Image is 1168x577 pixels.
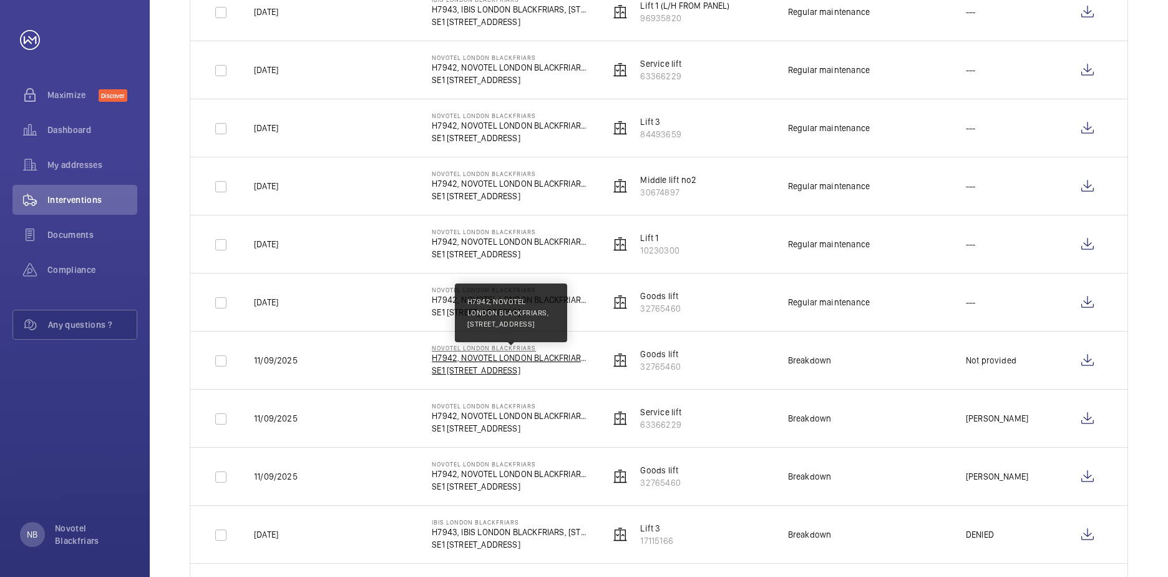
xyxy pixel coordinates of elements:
[47,89,99,101] span: Maximize
[966,470,1028,483] p: [PERSON_NAME]
[788,64,870,76] div: Regular maintenance
[640,232,679,244] p: Lift 1
[432,3,590,16] p: H7943, IBIS LONDON BLACKFRIARS, [STREET_ADDRESS]
[432,480,590,493] p: SE1 [STREET_ADDRESS]
[788,354,832,367] div: Breakdown
[640,174,696,186] p: Middle lift no2
[640,476,680,489] p: 32765460
[788,528,832,541] div: Breakdown
[254,354,298,367] p: 11/09/2025
[432,526,590,538] p: H7943, IBIS LONDON BLACKFRIARS, [STREET_ADDRESS]
[966,64,976,76] p: ---
[640,418,681,431] p: 63366229
[432,422,590,435] p: SE1 [STREET_ADDRESS]
[432,177,590,190] p: H7942, NOVOTEL LONDON BLACKFRIARS, [STREET_ADDRESS]
[432,170,590,177] p: NOVOTEL LONDON BLACKFRIARS
[640,406,681,418] p: Service lift
[613,121,628,136] img: elevator.svg
[254,64,278,76] p: [DATE]
[640,290,680,302] p: Goods lift
[432,364,590,377] p: SE1 [STREET_ADDRESS]
[613,179,628,194] img: elevator.svg
[432,190,590,202] p: SE1 [STREET_ADDRESS]
[432,306,590,318] p: SE1 [STREET_ADDRESS]
[613,527,628,542] img: elevator.svg
[613,411,628,426] img: elevator.svg
[432,286,590,293] p: NOVOTEL LONDON BLACKFRIARS
[613,62,628,77] img: elevator.svg
[467,296,555,330] p: H7942, NOVOTEL LONDON BLACKFRIARS, [STREET_ADDRESS]
[55,522,130,547] p: Novotel Blackfriars
[254,296,278,308] p: [DATE]
[640,12,729,24] p: 96935820
[254,238,278,250] p: [DATE]
[432,112,590,119] p: NOVOTEL LONDON BLACKFRIARS
[432,410,590,422] p: H7942, NOVOTEL LONDON BLACKFRIARS, [STREET_ADDRESS]
[432,235,590,248] p: H7942, NOVOTEL LONDON BLACKFRIARS, [STREET_ADDRESS]
[432,228,590,235] p: NOVOTEL LONDON BLACKFRIARS
[966,122,976,134] p: ---
[254,412,298,425] p: 11/09/2025
[254,180,278,192] p: [DATE]
[640,464,680,476] p: Goods lift
[47,159,137,171] span: My addresses
[788,238,870,250] div: Regular maintenance
[254,122,278,134] p: [DATE]
[640,116,681,128] p: Lift 3
[640,360,680,373] p: 32765460
[640,70,681,82] p: 63366229
[432,352,590,364] p: H7942, NOVOTEL LONDON BLACKFRIARS, [STREET_ADDRESS]
[99,89,127,102] span: Discover
[613,295,628,310] img: elevator.svg
[254,528,278,541] p: [DATE]
[254,6,278,18] p: [DATE]
[432,460,590,468] p: NOVOTEL LONDON BLACKFRIARS
[788,6,870,18] div: Regular maintenance
[47,229,137,241] span: Documents
[48,318,137,331] span: Any questions ?
[432,344,590,352] p: NOVOTEL LONDON BLACKFRIARS
[788,412,832,425] div: Breakdown
[432,74,590,86] p: SE1 [STREET_ADDRESS]
[432,248,590,260] p: SE1 [STREET_ADDRESS]
[966,6,976,18] p: ---
[432,538,590,551] p: SE1 [STREET_ADDRESS]
[613,469,628,484] img: elevator.svg
[432,61,590,74] p: H7942, NOVOTEL LONDON BLACKFRIARS, [STREET_ADDRESS]
[788,470,832,483] div: Breakdown
[432,119,590,132] p: H7942, NOVOTEL LONDON BLACKFRIARS, [STREET_ADDRESS]
[966,238,976,250] p: ---
[47,124,137,136] span: Dashboard
[27,528,37,541] p: NB
[47,264,137,276] span: Compliance
[432,54,590,61] p: NOVOTEL LONDON BLACKFRIARS
[640,244,679,257] p: 10230300
[432,16,590,28] p: SE1 [STREET_ADDRESS]
[432,468,590,480] p: H7942, NOVOTEL LONDON BLACKFRIARS, [STREET_ADDRESS]
[640,348,680,360] p: Goods lift
[613,353,628,368] img: elevator.svg
[432,293,590,306] p: H7942, NOVOTEL LONDON BLACKFRIARS, [STREET_ADDRESS]
[966,412,1028,425] p: [PERSON_NAME]
[966,354,1016,367] p: Not provided
[613,237,628,252] img: elevator.svg
[640,186,696,199] p: 30674897
[640,535,673,547] p: 17115166
[254,470,298,483] p: 11/09/2025
[47,194,137,206] span: Interventions
[966,528,994,541] p: DENIED
[640,128,681,141] p: 84493659
[640,302,680,315] p: 32765460
[432,132,590,144] p: SE1 [STREET_ADDRESS]
[966,296,976,308] p: ---
[788,122,870,134] div: Regular maintenance
[432,518,590,526] p: IBIS LONDON BLACKFRIARS
[966,180,976,192] p: ---
[788,296,870,308] div: Regular maintenance
[788,180,870,192] div: Regular maintenance
[613,4,628,19] img: elevator.svg
[640,57,681,70] p: Service lift
[432,402,590,410] p: NOVOTEL LONDON BLACKFRIARS
[640,522,673,535] p: Lift 3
